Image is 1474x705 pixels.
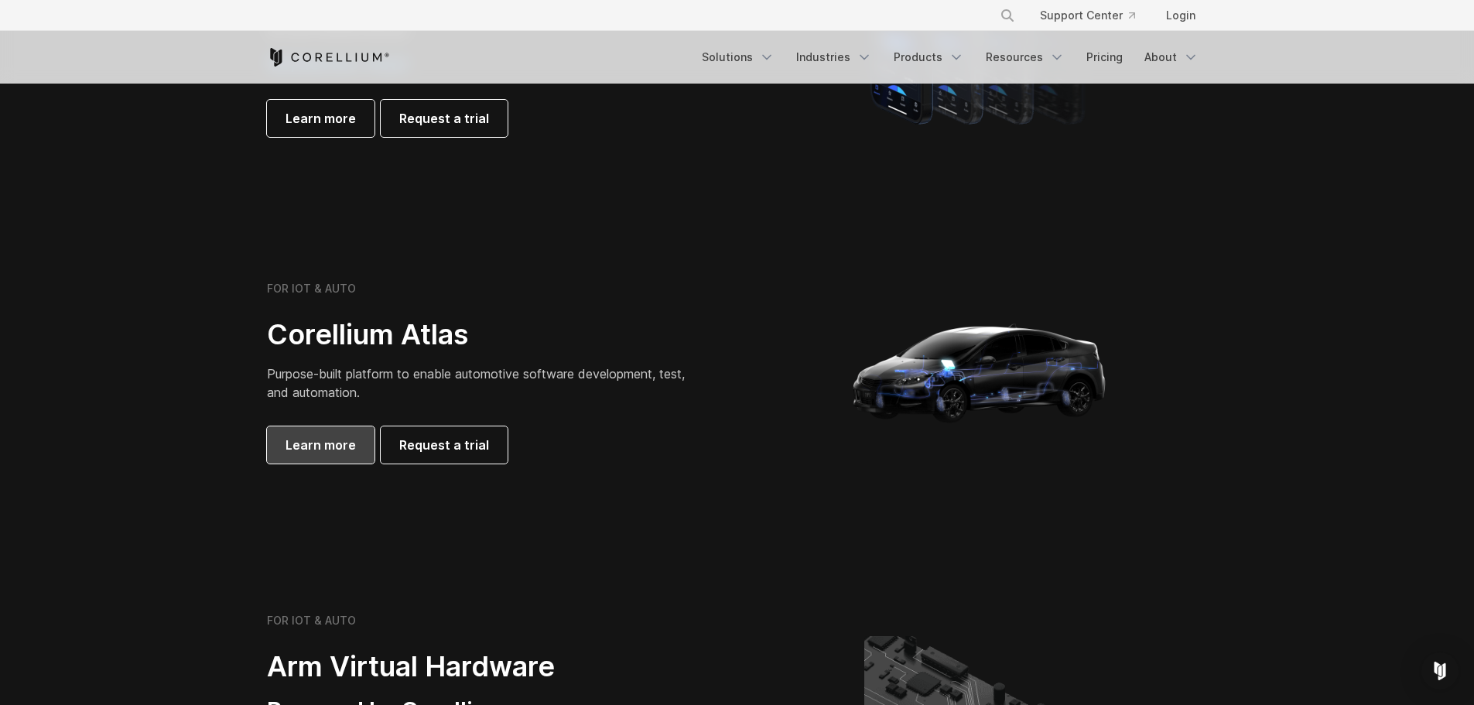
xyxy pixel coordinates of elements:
[981,2,1208,29] div: Navigation Menu
[693,43,784,71] a: Solutions
[381,100,508,137] a: Request a trial
[267,649,700,684] h2: Arm Virtual Hardware
[286,109,356,128] span: Learn more
[267,282,356,296] h6: FOR IOT & AUTO
[267,48,390,67] a: Corellium Home
[267,366,685,400] span: Purpose-built platform to enable automotive software development, test, and automation.
[267,614,356,628] h6: FOR IOT & AUTO
[267,100,374,137] a: Learn more
[267,426,374,464] a: Learn more
[787,43,881,71] a: Industries
[381,426,508,464] a: Request a trial
[1421,652,1459,690] div: Open Intercom Messenger
[884,43,973,71] a: Products
[1077,43,1132,71] a: Pricing
[267,317,700,352] h2: Corellium Atlas
[399,436,489,454] span: Request a trial
[693,43,1208,71] div: Navigation Menu
[976,43,1074,71] a: Resources
[1154,2,1208,29] a: Login
[1028,2,1147,29] a: Support Center
[1135,43,1208,71] a: About
[826,217,1135,527] img: Corellium_Hero_Atlas_alt
[399,109,489,128] span: Request a trial
[993,2,1021,29] button: Search
[286,436,356,454] span: Learn more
